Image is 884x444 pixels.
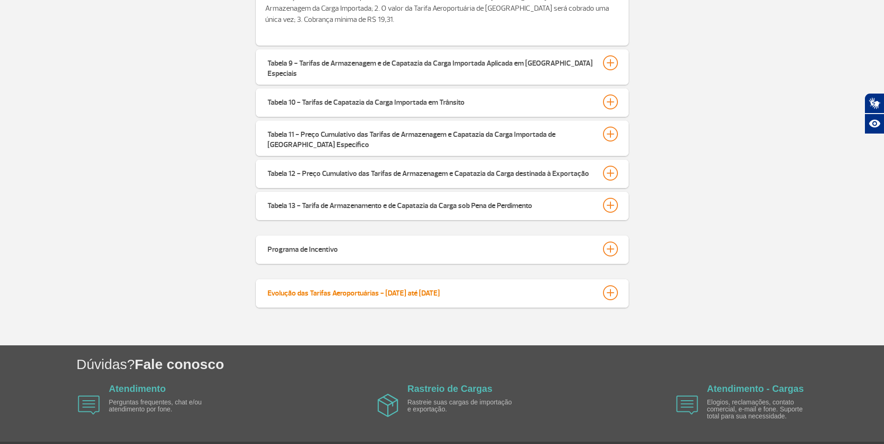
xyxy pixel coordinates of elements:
div: Programa de Incentivo [267,242,338,255]
img: airplane icon [78,396,100,415]
div: Tabela 11 - Preço Cumulativo das Tarifas de Armazenagem e Capatazia da Carga Importada de [GEOGRA... [267,127,594,150]
h1: Dúvidas? [76,355,884,374]
button: Tabela 10 - Tarifas de Capatazia da Carga Importada em Trânsito [267,94,617,110]
div: Tabela 12 - Preço Cumulativo das Tarifas de Armazenagem e Capatazia da Carga destinada à Exportação [267,166,589,179]
p: Rastreie suas cargas de importação e exportação. [407,399,514,413]
button: Tabela 11 - Preço Cumulativo das Tarifas de Armazenagem e Capatazia da Carga Importada de [GEOGRA... [267,126,617,150]
button: Abrir tradutor de língua de sinais. [864,93,884,114]
p: Perguntas frequentes, chat e/ou atendimento por fone. [109,399,216,413]
button: Programa de Incentivo [267,241,617,257]
a: Atendimento - Cargas [707,383,804,394]
p: Elogios, reclamações, contato comercial, e-mail e fone. Suporte total para sua necessidade. [707,399,814,420]
button: Abrir recursos assistivos. [864,114,884,134]
button: Tabela 13 - Tarifa de Armazenamento e de Capatazia da Carga sob Pena de Perdimento [267,197,617,213]
img: airplane icon [676,396,698,415]
a: Atendimento [109,383,166,394]
div: Evolução das Tarifas Aeroportuárias - [DATE] até [DATE] [267,285,440,298]
div: Tabela 10 - Tarifas de Capatazia da Carga Importada em Trânsito [267,94,465,108]
div: Tabela 13 - Tarifa de Armazenamento e de Capatazia da Carga sob Pena de Perdimento [267,198,532,211]
span: Fale conosco [135,357,224,372]
img: airplane icon [377,394,398,417]
div: Plugin de acessibilidade da Hand Talk. [864,93,884,134]
a: Rastreio de Cargas [407,383,492,394]
button: Tabela 9 - Tarifas de Armazenagem e de Capatazia da Carga Importada Aplicada em [GEOGRAPHIC_DATA]... [267,55,617,79]
button: Tabela 12 - Preço Cumulativo das Tarifas de Armazenagem e Capatazia da Carga destinada à Exportação [267,165,617,181]
div: Tabela 9 - Tarifas de Armazenagem e de Capatazia da Carga Importada Aplicada em [GEOGRAPHIC_DATA]... [267,55,594,79]
button: Evolução das Tarifas Aeroportuárias - [DATE] até [DATE] [267,285,617,301]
